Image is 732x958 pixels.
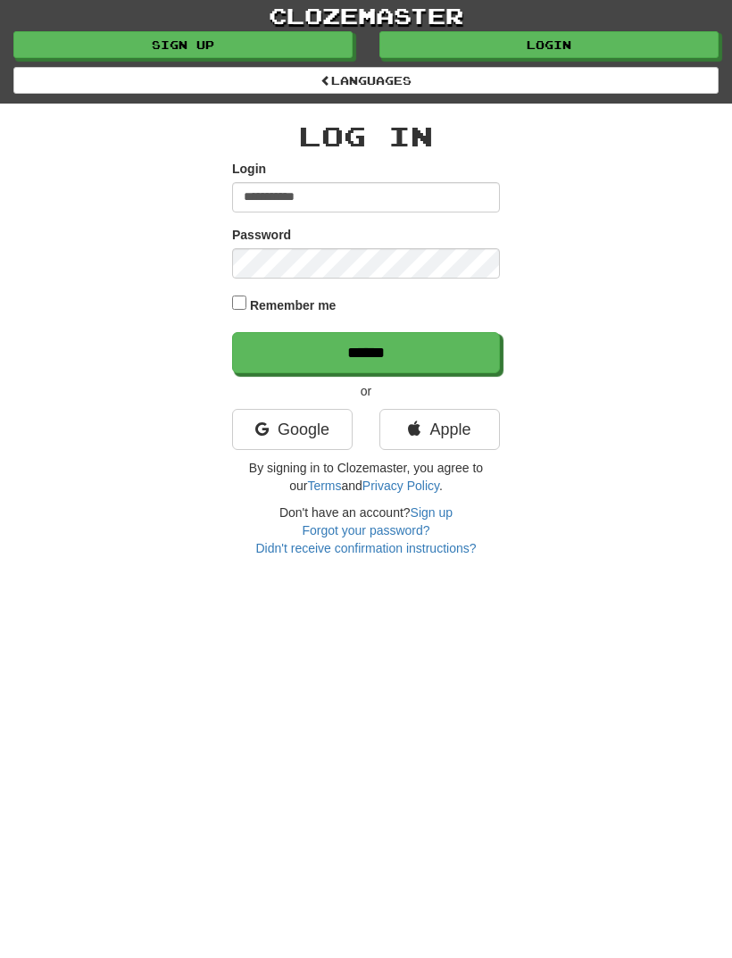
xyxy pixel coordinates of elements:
[232,459,500,495] p: By signing in to Clozemaster, you agree to our and .
[13,67,719,94] a: Languages
[250,296,337,314] label: Remember me
[232,121,500,151] h2: Log In
[379,31,719,58] a: Login
[379,409,500,450] a: Apple
[255,541,476,555] a: Didn't receive confirmation instructions?
[232,382,500,400] p: or
[362,479,439,493] a: Privacy Policy
[13,31,353,58] a: Sign up
[307,479,341,493] a: Terms
[232,160,266,178] label: Login
[232,409,353,450] a: Google
[411,505,453,520] a: Sign up
[232,504,500,557] div: Don't have an account?
[302,523,429,537] a: Forgot your password?
[232,226,291,244] label: Password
